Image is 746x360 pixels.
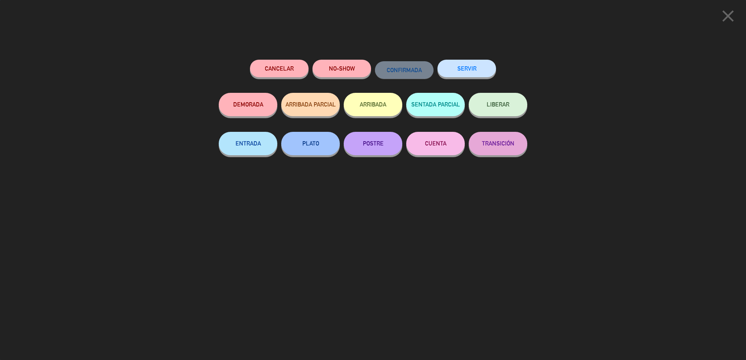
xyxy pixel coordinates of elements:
button: POSTRE [344,132,402,155]
button: CUENTA [406,132,465,155]
button: LIBERAR [469,93,527,116]
button: PLATO [281,132,340,155]
button: ARRIBADA [344,93,402,116]
i: close [718,6,738,26]
button: SERVIR [437,60,496,77]
span: ARRIBADA PARCIAL [286,101,336,108]
span: LIBERAR [487,101,509,108]
button: NO-SHOW [312,60,371,77]
span: CONFIRMADA [387,67,422,73]
button: ENTRADA [219,132,277,155]
button: close [716,6,740,29]
button: Cancelar [250,60,309,77]
button: ARRIBADA PARCIAL [281,93,340,116]
button: TRANSICIÓN [469,132,527,155]
button: CONFIRMADA [375,61,434,79]
button: SENTADA PARCIAL [406,93,465,116]
button: DEMORADA [219,93,277,116]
